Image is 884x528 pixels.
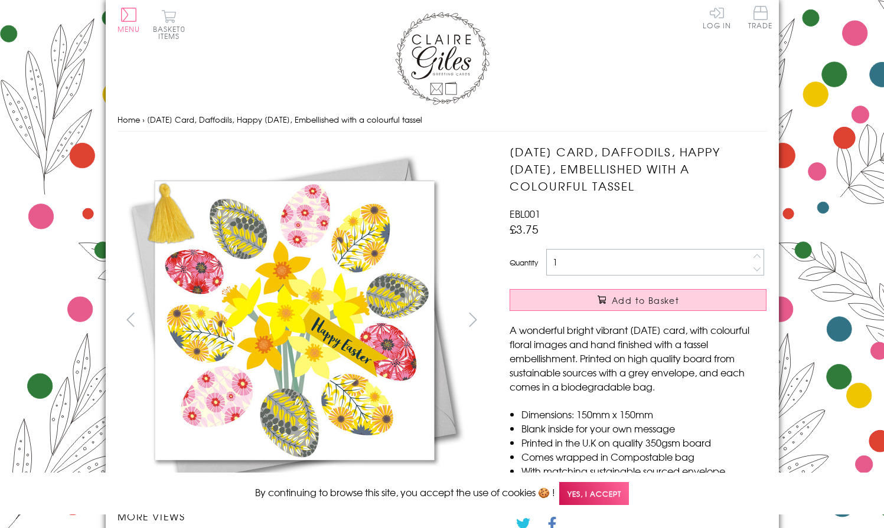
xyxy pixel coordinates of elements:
span: [DATE] Card, Daffodils, Happy [DATE], Embellished with a colourful tassel [147,114,422,125]
button: next [459,306,486,333]
img: Easter Card, Daffodils, Happy Easter, Embellished with a colourful tassel [486,143,840,497]
li: Comes wrapped in Compostable bag [521,450,766,464]
span: Add to Basket [612,294,679,306]
button: prev [118,306,144,333]
p: A wonderful bright vibrant [DATE] card, with colourful floral images and hand finished with a tas... [510,323,766,393]
a: Log In [703,6,731,29]
span: › [142,114,145,125]
span: Menu [118,24,141,34]
span: Yes, I accept [559,482,629,505]
span: 0 items [158,24,185,41]
a: Home [118,114,140,125]
li: With matching sustainable sourced envelope [521,464,766,478]
button: Menu [118,8,141,32]
img: Easter Card, Daffodils, Happy Easter, Embellished with a colourful tassel [117,143,471,497]
a: Trade [748,6,773,31]
span: Trade [748,6,773,29]
label: Quantity [510,257,538,268]
span: £3.75 [510,221,539,237]
h3: More views [118,509,487,523]
li: Printed in the U.K on quality 350gsm board [521,435,766,450]
span: EBL001 [510,206,540,221]
img: Claire Giles Greetings Cards [395,12,490,105]
li: Blank inside for your own message [521,421,766,435]
button: Add to Basket [510,289,766,311]
button: Basket0 items [153,9,185,40]
h1: [DATE] Card, Daffodils, Happy [DATE], Embellished with a colourful tassel [510,143,766,194]
nav: breadcrumbs [118,108,767,132]
li: Dimensions: 150mm x 150mm [521,407,766,421]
